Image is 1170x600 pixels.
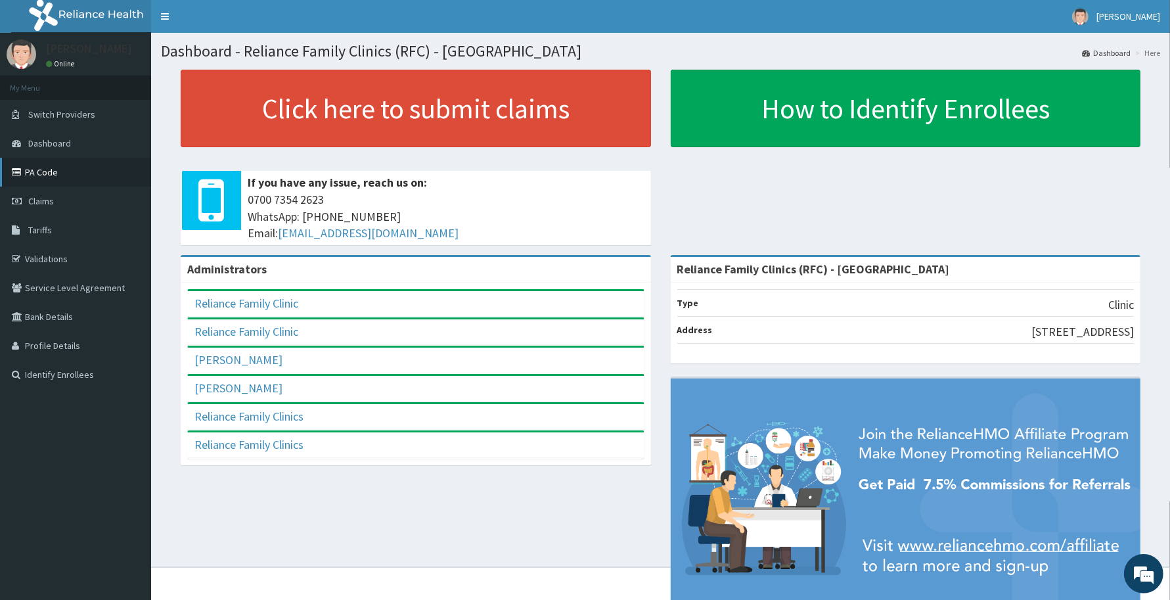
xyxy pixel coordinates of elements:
[181,70,651,147] a: Click here to submit claims
[677,324,713,336] b: Address
[46,43,132,55] p: [PERSON_NAME]
[248,175,427,190] b: If you have any issue, reach us on:
[1082,47,1131,58] a: Dashboard
[1072,9,1089,25] img: User Image
[187,262,267,277] b: Administrators
[28,195,54,207] span: Claims
[248,191,644,242] span: 0700 7354 2623 WhatsApp: [PHONE_NUMBER] Email:
[1132,47,1160,58] li: Here
[28,108,95,120] span: Switch Providers
[1096,11,1160,22] span: [PERSON_NAME]
[194,381,282,396] a: [PERSON_NAME]
[278,225,459,241] a: [EMAIL_ADDRESS][DOMAIN_NAME]
[677,297,699,309] b: Type
[28,137,71,149] span: Dashboard
[194,352,282,367] a: [PERSON_NAME]
[46,59,78,68] a: Online
[194,437,304,452] a: Reliance Family Clinics
[1108,296,1134,313] p: Clinic
[671,70,1141,147] a: How to Identify Enrollees
[194,296,298,311] a: Reliance Family Clinic
[194,324,298,339] a: Reliance Family Clinic
[28,224,52,236] span: Tariffs
[7,39,36,69] img: User Image
[677,262,950,277] strong: Reliance Family Clinics (RFC) - [GEOGRAPHIC_DATA]
[1031,323,1134,340] p: [STREET_ADDRESS]
[161,43,1160,60] h1: Dashboard - Reliance Family Clinics (RFC) - [GEOGRAPHIC_DATA]
[194,409,304,424] a: Reliance Family Clinics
